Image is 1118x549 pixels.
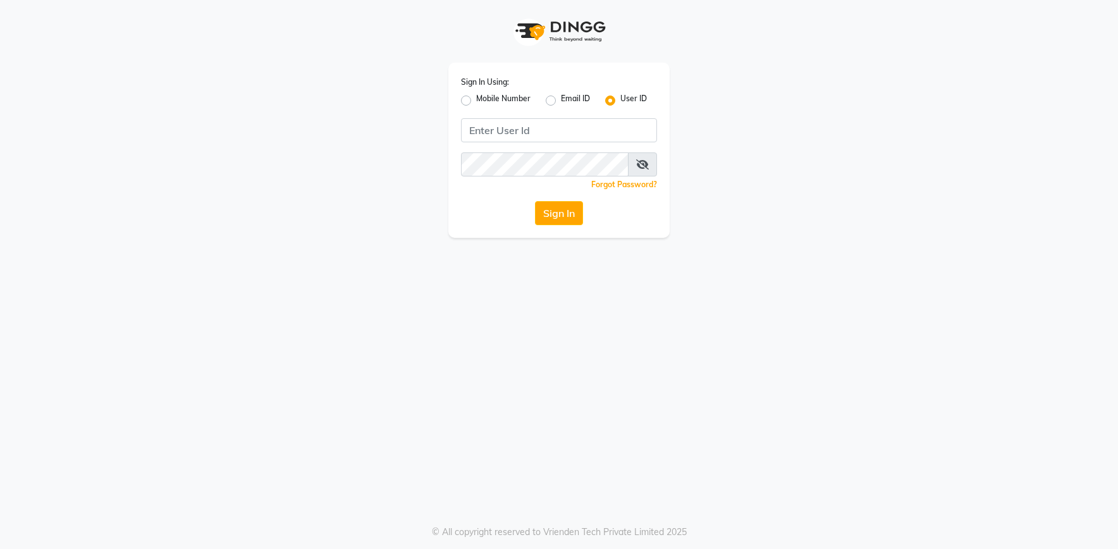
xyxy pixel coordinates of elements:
[508,13,610,50] img: logo1.svg
[535,201,583,225] button: Sign In
[461,152,629,176] input: Username
[620,93,647,108] label: User ID
[461,118,657,142] input: Username
[591,180,657,189] a: Forgot Password?
[461,77,509,88] label: Sign In Using:
[476,93,531,108] label: Mobile Number
[561,93,590,108] label: Email ID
